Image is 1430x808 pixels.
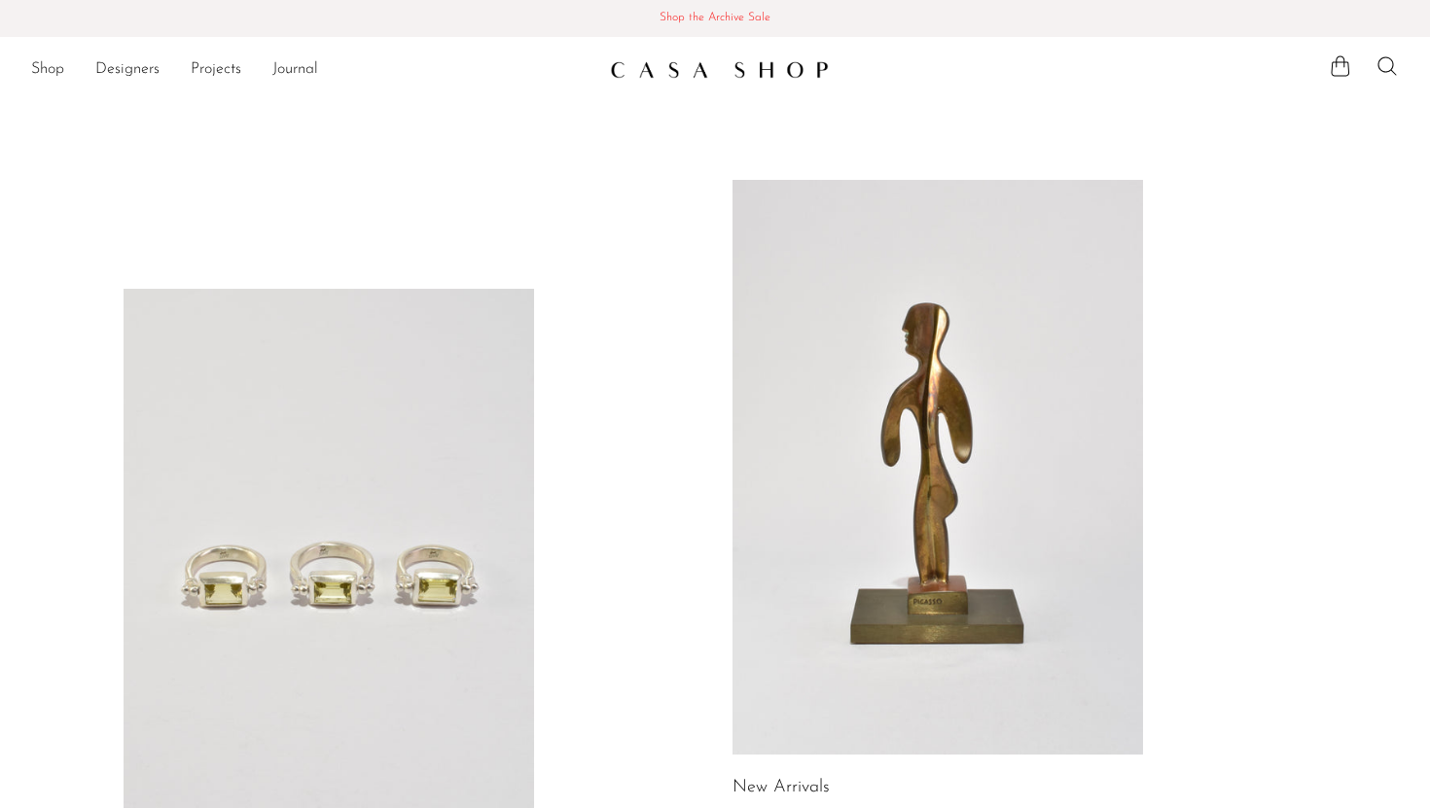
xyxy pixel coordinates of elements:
[31,57,64,83] a: Shop
[733,779,830,796] a: New Arrivals
[31,53,594,87] ul: NEW HEADER MENU
[31,53,594,87] nav: Desktop navigation
[95,57,160,83] a: Designers
[16,8,1414,29] span: Shop the Archive Sale
[191,57,241,83] a: Projects
[272,57,318,83] a: Journal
